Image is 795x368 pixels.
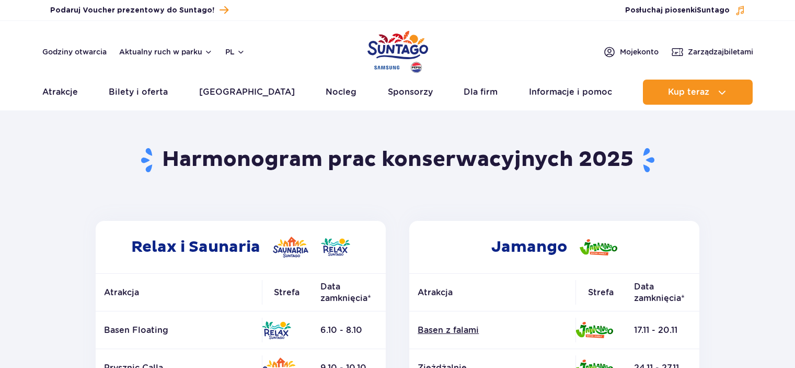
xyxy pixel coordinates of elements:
h2: Relax i Saunaria [96,221,386,273]
a: Zarządzajbiletami [671,46,753,58]
span: Posłuchaj piosenki [625,5,730,16]
img: Jamango [580,239,617,255]
a: Nocleg [326,80,356,105]
a: Atrakcje [42,80,78,105]
img: Jamango [575,322,613,338]
button: Kup teraz [643,80,753,105]
a: Mojekonto [603,46,659,58]
img: Relax [321,238,350,256]
a: Sponsorzy [388,80,433,105]
a: Park of Poland [367,26,428,74]
p: Basen Floating [104,325,254,336]
button: Posłuchaj piosenkiSuntago [625,5,745,16]
span: Kup teraz [668,87,709,97]
a: Informacje i pomoc [529,80,612,105]
span: Podaruj Voucher prezentowy do Suntago! [50,5,214,16]
td: 17.11 - 20.11 [626,311,699,349]
h2: Jamango [409,221,699,273]
td: 6.10 - 8.10 [312,311,386,349]
img: Saunaria [273,237,308,258]
span: Zarządzaj biletami [688,47,753,57]
button: pl [225,47,245,57]
th: Strefa [575,274,626,311]
a: Basen z falami [418,325,567,336]
span: Moje konto [620,47,659,57]
th: Data zamknięcia* [626,274,699,311]
span: Suntago [697,7,730,14]
a: Podaruj Voucher prezentowy do Suntago! [50,3,228,17]
a: [GEOGRAPHIC_DATA] [199,80,295,105]
a: Dla firm [464,80,498,105]
a: Godziny otwarcia [42,47,107,57]
th: Data zamknięcia* [312,274,386,311]
th: Atrakcja [409,274,575,311]
button: Aktualny ruch w parku [119,48,213,56]
th: Strefa [262,274,312,311]
h1: Harmonogram prac konserwacyjnych 2025 [91,147,704,174]
th: Atrakcja [96,274,262,311]
img: Relax [262,321,291,339]
a: Bilety i oferta [109,80,168,105]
